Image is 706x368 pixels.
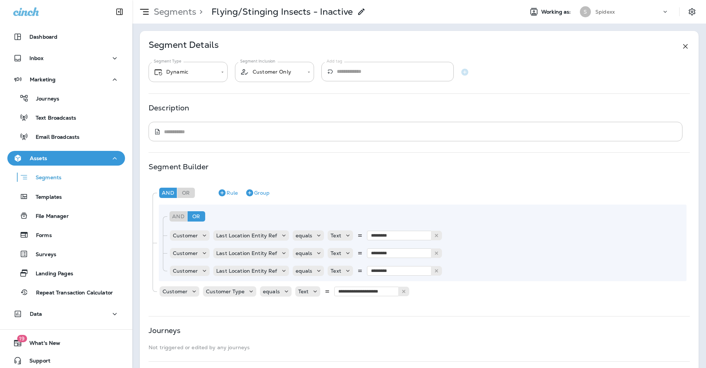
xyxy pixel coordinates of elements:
button: Assets [7,151,125,166]
p: Marketing [30,77,56,82]
button: Email Broadcasts [7,129,125,144]
button: Settings [685,5,699,18]
button: Group [242,187,272,199]
label: Segment Type [154,59,181,64]
p: equals [296,250,313,256]
div: And [170,211,187,222]
button: Rule [215,187,241,199]
p: Segment Details [149,42,219,51]
span: 19 [17,335,27,342]
p: Text Broadcasts [28,115,76,122]
p: Email Broadcasts [28,134,79,141]
p: Not triggered or edited by any journeys [149,344,690,350]
label: Add tag [327,59,342,64]
p: Text [298,289,309,294]
div: S [580,6,591,17]
button: 19What's New [7,336,125,350]
button: File Manager [7,208,125,223]
p: Forms [29,232,52,239]
button: Marketing [7,72,125,87]
button: Collapse Sidebar [109,4,130,19]
button: Data [7,307,125,321]
p: File Manager [28,213,69,220]
p: Segment Builder [149,164,208,170]
p: equals [296,233,313,238]
p: Customer Type [206,289,245,294]
p: equals [263,289,280,294]
button: Forms [7,227,125,243]
button: Inbox [7,51,125,66]
p: Flying/Stinging Insects - Inactive [211,6,353,17]
button: Dashboard [7,29,125,44]
p: equals [296,268,313,274]
button: Text Broadcasts [7,110,125,125]
button: Support [7,353,125,368]
div: Or [177,188,195,198]
button: Journeys [7,91,125,106]
p: Surveys [28,251,56,258]
span: Support [22,358,50,367]
p: > [196,6,203,17]
p: Customer [173,233,198,238]
p: Last Location Entity Ref [216,250,277,256]
p: Data [30,311,42,317]
p: Customer [173,268,198,274]
p: Customer [163,289,188,294]
p: Description [149,105,189,111]
p: Spidexx [595,9,615,15]
div: And [159,188,177,198]
label: Segment Inclusion [240,59,275,64]
p: Last Location Entity Ref [216,268,277,274]
button: Segments [7,169,125,185]
button: Surveys [7,246,125,262]
p: Customer [173,250,198,256]
span: What's New [22,340,60,349]
p: Journeys [149,328,181,333]
div: Dynamic [154,68,216,77]
p: Text [331,250,341,256]
button: Landing Pages [7,265,125,281]
p: Last Location Entity Ref [216,233,277,238]
p: Segments [151,6,196,17]
p: Assets [30,155,47,161]
p: Templates [28,194,62,201]
p: Dashboard [29,34,57,40]
p: Segments [28,174,61,182]
p: Landing Pages [28,270,73,277]
p: Text [331,233,341,238]
p: Journeys [29,96,59,103]
p: Text [331,268,341,274]
p: Inbox [29,55,43,61]
button: Repeat Transaction Calculator [7,284,125,300]
div: Customer Only [240,67,302,77]
p: Repeat Transaction Calculator [29,290,113,297]
button: Templates [7,189,125,204]
div: Or [188,211,205,222]
span: Working as: [541,9,573,15]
